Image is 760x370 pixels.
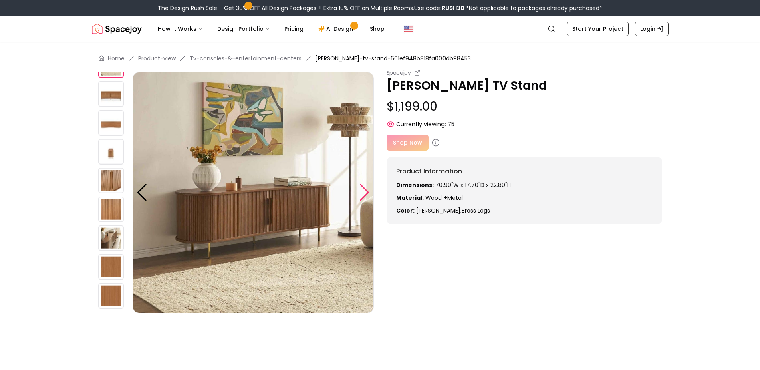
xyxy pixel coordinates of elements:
[98,81,124,107] img: https://storage.googleapis.com/spacejoy-main/assets/661ef948b818fa000db98453/product_2_4fboik8n25h
[189,54,302,62] a: Tv-consoles-&-entertainment-centers
[396,181,653,189] p: 70.90"W x 17.70"D x 22.80"H
[441,4,464,12] b: RUSH30
[92,21,142,37] img: Spacejoy Logo
[396,194,424,202] strong: Material:
[635,22,669,36] a: Login
[151,21,209,37] button: How It Works
[396,207,415,215] strong: Color:
[98,54,662,62] nav: breadcrumb
[396,120,446,128] span: Currently viewing:
[138,54,176,62] a: Product-view
[133,72,374,313] img: https://storage.googleapis.com/spacejoy-main/assets/661ef948b818fa000db98453/product_1_egbi2gn42nl
[387,78,662,93] p: [PERSON_NAME] TV Stand
[211,21,276,37] button: Design Portfolio
[98,197,124,222] img: https://storage.googleapis.com/spacejoy-main/assets/661ef948b818fa000db98453/product_6_kklh889ae8l5
[98,168,124,193] img: https://storage.googleapis.com/spacejoy-main/assets/661ef948b818fa000db98453/product_5_iddpc82dgibg
[416,207,462,215] span: [PERSON_NAME] ,
[98,52,124,78] img: https://storage.googleapis.com/spacejoy-main/assets/661ef948b818fa000db98453/product_1_egbi2gn42nl
[98,254,124,280] img: https://storage.googleapis.com/spacejoy-main/assets/661ef948b818fa000db98453/product_8_1nfkik5p47dg
[462,207,490,215] span: brass legs
[404,24,413,34] img: United States
[98,110,124,136] img: https://storage.googleapis.com/spacejoy-main/assets/661ef948b818fa000db98453/product_3_240ka6odlo27
[98,225,124,251] img: https://storage.googleapis.com/spacejoy-main/assets/661ef948b818fa000db98453/product_7_2538h3ikliie
[98,139,124,165] img: https://storage.googleapis.com/spacejoy-main/assets/661ef948b818fa000db98453/product_4_142jn4ia45b5
[151,21,391,37] nav: Main
[396,167,653,176] h6: Product Information
[414,4,464,12] span: Use code:
[425,194,463,202] span: Wood +Metal
[448,120,454,128] span: 75
[98,283,124,309] img: https://storage.googleapis.com/spacejoy-main/assets/661ef948b818fa000db98453/product_9_5ldjka4nad9g
[92,21,142,37] a: Spacejoy
[92,16,669,42] nav: Global
[396,181,434,189] strong: Dimensions:
[108,54,125,62] a: Home
[278,21,310,37] a: Pricing
[315,54,471,62] span: [PERSON_NAME]-tv-stand-661ef948b818fa000db98453
[312,21,362,37] a: AI Design
[158,4,602,12] div: The Design Rush Sale – Get 30% OFF All Design Packages + Extra 10% OFF on Multiple Rooms.
[464,4,602,12] span: *Not applicable to packages already purchased*
[363,21,391,37] a: Shop
[387,99,662,114] p: $1,199.00
[387,69,411,77] small: Spacejoy
[567,22,629,36] a: Start Your Project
